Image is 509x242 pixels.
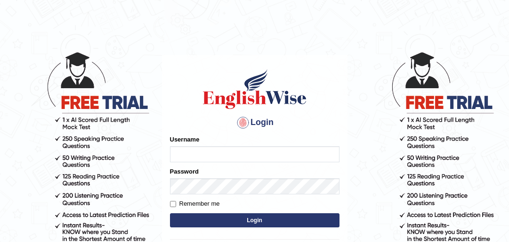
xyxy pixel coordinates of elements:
label: Remember me [170,199,220,209]
label: Username [170,135,200,144]
input: Remember me [170,201,176,207]
img: Logo of English Wise sign in for intelligent practice with AI [201,68,308,110]
h4: Login [170,115,339,130]
button: Login [170,213,339,227]
label: Password [170,167,199,176]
